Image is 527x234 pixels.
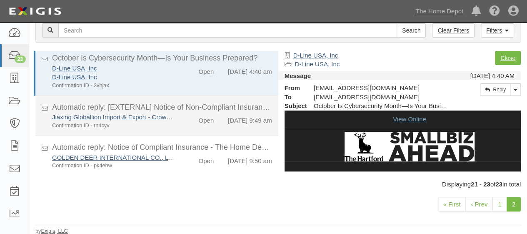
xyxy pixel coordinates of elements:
[507,197,521,211] a: 2
[307,83,454,92] div: [EMAIL_ADDRESS][DOMAIN_NAME]
[52,102,272,113] div: Automatic reply: [EXTERNAL] Notice of Non-Compliant Insurance - The Home Depot
[307,93,454,101] div: agreement-pexw9w@sbainsurance.homedepot.com
[495,51,521,65] a: Close
[52,142,272,153] div: Automatic reply: Notice of Compliant Insurance - The Home Depot
[52,122,175,129] div: Confirmation ID - rn4cyv
[29,180,527,189] div: Displaying of in total
[6,4,64,19] img: logo-5460c22ac91f19d4615b14bd174203de0afe785f0fc80cf4dbbc73dc1793850b.png
[228,153,272,165] div: [DATE] 9:50 am
[397,23,426,38] input: Search
[307,101,454,110] div: October Is Cybersecurity Month—Is Your Business Prepared?
[198,113,214,125] div: Open
[41,228,68,234] a: Exigis, LLC
[432,23,474,38] a: Clear Filters
[15,55,26,63] div: 23
[393,116,426,123] a: View Online
[293,52,338,59] a: D-Line USA, Inc
[52,65,97,72] a: D-Line USA, Inc
[278,93,307,101] strong: To
[278,101,307,110] strong: Subject
[438,197,466,211] a: « First
[481,23,514,38] a: Filters
[412,3,467,20] a: The Home Depot
[198,64,214,76] div: Open
[52,113,182,121] a: Jiaxing Globallion Import & Export - Crown Bolt
[465,197,493,211] a: ‹ Prev
[52,162,175,169] div: Confirmation ID - pk4ehw
[285,72,311,79] strong: Message
[52,73,97,81] a: D-Line USA, Inc
[198,153,214,165] div: Open
[489,6,500,17] i: Help Center - Complianz
[345,132,475,161] img: Small Biz Ahead Logo
[228,64,272,76] div: [DATE] 4:40 am
[480,83,510,96] a: Reply
[492,197,507,211] a: 1
[58,23,397,38] input: Search
[470,71,515,80] div: [DATE] 4:40 AM
[52,82,175,89] div: Confirmation ID - 3vhjax
[228,113,272,125] div: [DATE] 9:49 am
[495,181,502,188] b: 23
[471,181,490,188] b: 21 - 23
[295,60,340,68] a: D-Line USA, Inc
[52,154,176,161] a: GOLDEN DEER INTERNATIONAL CO., LTD
[52,53,272,64] div: October Is Cybersecurity Month—Is Your Business Prepared?
[278,83,307,92] strong: From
